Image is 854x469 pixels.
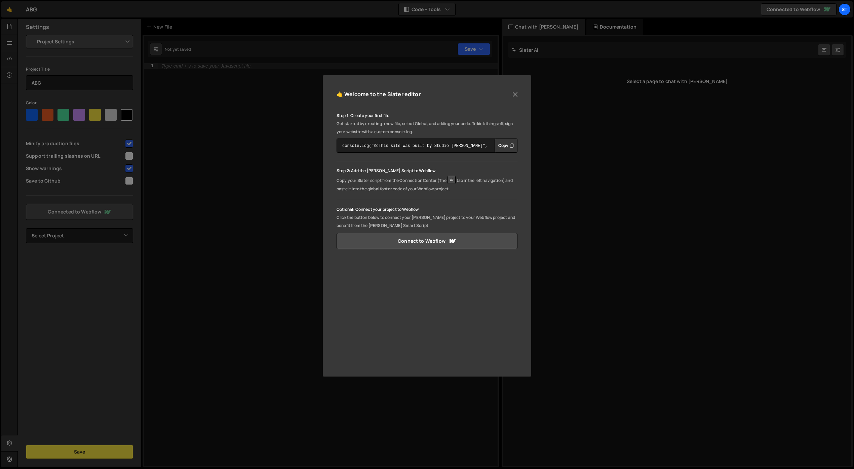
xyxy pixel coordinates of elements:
[337,205,517,213] p: Optional: Connect your project to Webflow
[337,213,517,230] p: Click the button below to connect your [PERSON_NAME] project to your Webflow project and benefit ...
[337,89,421,100] h5: 🤙 Welcome to the Slater editor
[839,3,851,15] a: St
[337,263,517,364] iframe: YouTube video player
[510,89,520,100] button: Close
[337,120,517,136] p: Get started by creating a new file, select Global, and adding your code. To kick things off, sign...
[337,175,517,193] p: Copy your Slater script from the Connection Center (The tab in the left navigation) and paste it ...
[337,233,517,249] a: Connect to Webflow
[337,112,517,120] p: Step 1: Create your first file
[495,139,517,153] button: Copy
[337,139,517,153] textarea: console.log("%cThis site was built by Studio [PERSON_NAME]", "background:blue;color:#fff;padding:...
[337,167,517,175] p: Step 2: Add the [PERSON_NAME] Script to Webflow
[495,139,517,153] div: Button group with nested dropdown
